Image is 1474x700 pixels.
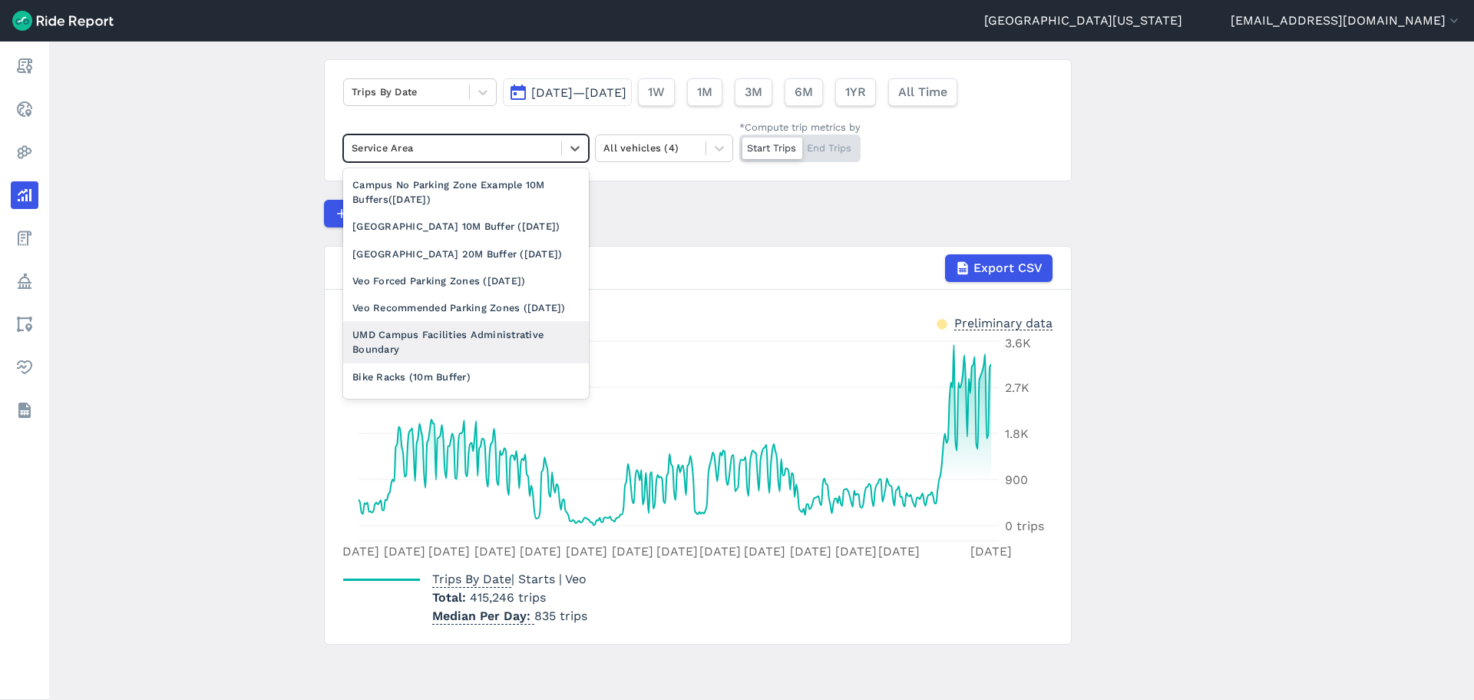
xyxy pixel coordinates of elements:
span: Total [432,590,470,605]
a: Report [11,52,38,80]
div: UMD Campus Facilities Administrative Boundary [343,321,589,363]
p: 835 trips [432,607,587,625]
tspan: [DATE] [428,544,470,559]
span: All Time [898,83,947,101]
tspan: 2.7K [1005,380,1029,395]
tspan: [DATE] [878,544,920,559]
button: Export CSV [945,254,1053,282]
a: Areas [11,310,38,338]
div: Veo Forced Parking Zones ([DATE]) [343,267,589,294]
tspan: [DATE] [656,544,698,559]
div: *Compute trip metrics by [739,120,861,134]
tspan: [DATE] [520,544,561,559]
div: Veo Recommended Parking Zones ([DATE]) [343,294,589,321]
div: Trips By Date | Starts | Veo [343,254,1053,282]
a: Analyze [11,181,38,209]
tspan: [DATE] [835,544,877,559]
a: [GEOGRAPHIC_DATA][US_STATE] [984,12,1182,30]
tspan: [DATE] [612,544,653,559]
span: | Starts | Veo [432,572,587,586]
a: Health [11,353,38,381]
span: 6M [795,83,813,101]
div: Bike Racks (20m Buffer) [343,390,589,417]
tspan: [DATE] [699,544,741,559]
div: Bike Racks (10m Buffer) [343,363,589,390]
span: Median Per Day [432,604,534,625]
div: [GEOGRAPHIC_DATA] 10M Buffer ([DATE]) [343,213,589,240]
button: [DATE]—[DATE] [503,78,632,106]
div: Preliminary data [954,314,1053,330]
tspan: [DATE] [970,544,1012,559]
tspan: [DATE] [744,544,785,559]
a: Policy [11,267,38,295]
span: 3M [745,83,762,101]
span: 1YR [845,83,866,101]
tspan: 0 trips [1005,519,1044,533]
button: Compare Metrics [324,200,465,227]
tspan: [DATE] [790,544,831,559]
button: [EMAIL_ADDRESS][DOMAIN_NAME] [1231,12,1462,30]
span: 415,246 trips [470,590,546,605]
tspan: 1.8K [1005,426,1029,441]
button: 6M [785,78,823,106]
button: 3M [735,78,772,106]
tspan: [DATE] [384,544,425,559]
tspan: 3.6K [1005,336,1031,350]
img: Ride Report [12,11,114,31]
a: Datasets [11,396,38,424]
span: 1M [697,83,712,101]
span: [DATE]—[DATE] [531,85,626,100]
a: Realtime [11,95,38,123]
tspan: 900 [1005,473,1028,487]
button: 1YR [835,78,876,106]
button: 1M [687,78,722,106]
button: 1W [638,78,675,106]
tspan: [DATE] [338,544,379,559]
div: Campus No Parking Zone Example 10M Buffers([DATE]) [343,171,589,213]
a: Heatmaps [11,138,38,166]
tspan: [DATE] [566,544,607,559]
a: Fees [11,224,38,252]
span: 1W [648,83,665,101]
span: Export CSV [973,259,1043,277]
div: [GEOGRAPHIC_DATA] 20M Buffer ([DATE]) [343,241,589,267]
button: All Time [888,78,957,106]
tspan: [DATE] [474,544,516,559]
span: Trips By Date [432,567,511,588]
